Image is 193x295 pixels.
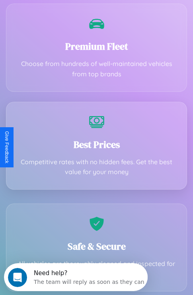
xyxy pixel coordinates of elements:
p: Competitive rates with no hidden fees. Get the best value for your money [14,157,179,177]
iframe: Intercom live chat [8,268,27,287]
h3: Premium Fleet [14,40,179,53]
p: Choose from hundreds of well-maintained vehicles from top brands [14,59,179,79]
div: Need help? [30,7,140,13]
div: Give Feedback [4,131,10,163]
h3: Best Prices [14,138,179,151]
h3: Safe & Secure [14,240,179,253]
div: The team will reply as soon as they can [30,13,140,21]
iframe: Intercom live chat discovery launcher [4,263,148,291]
div: Open Intercom Messenger [3,3,148,25]
p: All vehicles are thoroughly cleaned and inspected for your safety [14,259,179,279]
